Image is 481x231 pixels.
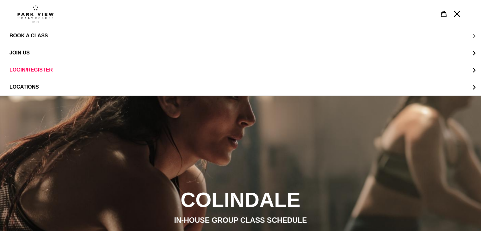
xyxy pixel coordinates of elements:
[9,50,30,56] span: JOIN US
[17,5,54,22] img: Park view health clubs is a gym near you.
[68,187,413,212] h2: COLINDALE
[9,84,39,90] span: LOCATIONS
[9,33,48,38] span: BOOK A CLASS
[174,216,307,224] span: IN-HOUSE GROUP CLASS SCHEDULE
[9,67,53,73] span: LOGIN/REGISTER
[450,7,464,21] button: Menu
